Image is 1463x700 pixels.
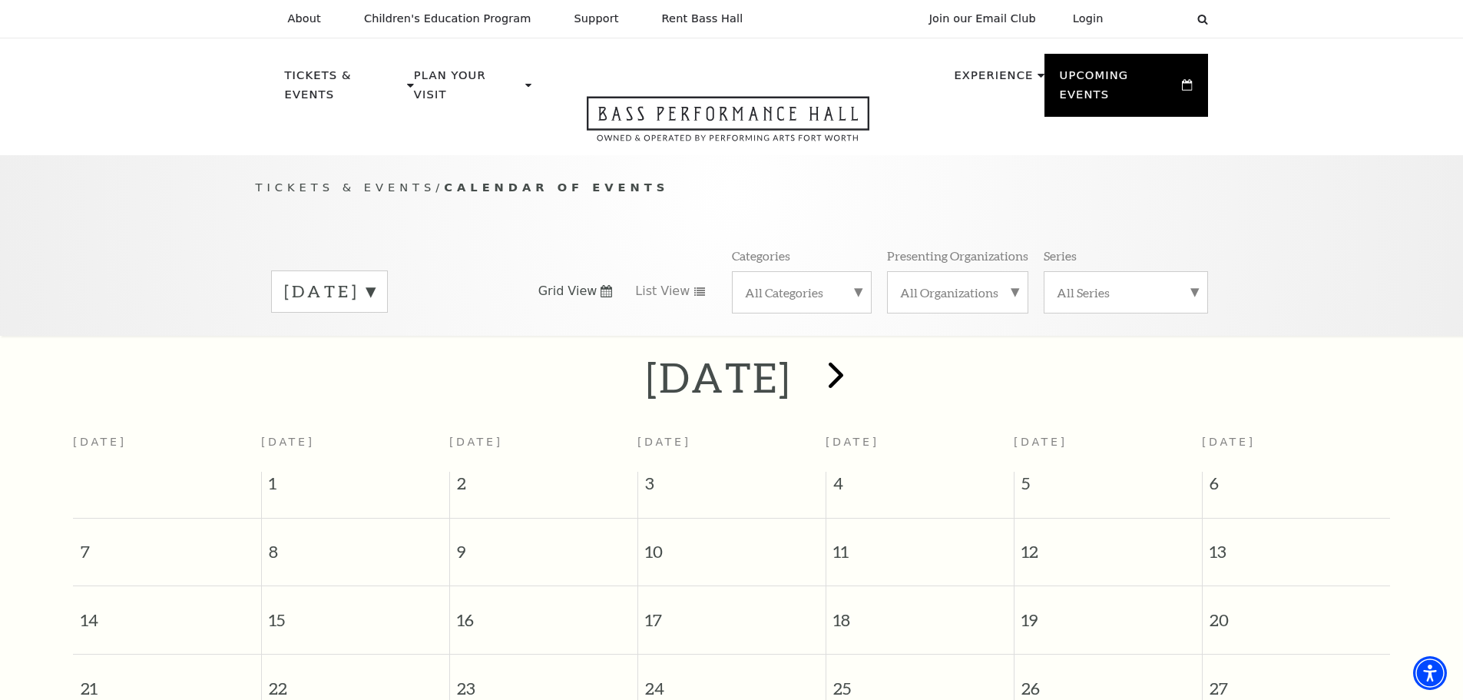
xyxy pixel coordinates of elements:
[256,178,1208,197] p: /
[1057,284,1195,300] label: All Series
[1060,66,1179,113] p: Upcoming Events
[887,247,1028,264] p: Presenting Organizations
[1015,586,1202,639] span: 19
[1015,472,1202,503] span: 5
[450,472,637,503] span: 2
[635,283,690,300] span: List View
[73,586,261,639] span: 14
[638,519,826,572] span: 10
[531,96,925,155] a: Open this option
[262,519,449,572] span: 8
[450,586,637,639] span: 16
[364,12,531,25] p: Children's Education Program
[285,66,404,113] p: Tickets & Events
[414,66,521,113] p: Plan Your Visit
[646,353,791,402] h2: [DATE]
[538,283,597,300] span: Grid View
[1203,586,1391,639] span: 20
[261,436,315,448] span: [DATE]
[637,436,691,448] span: [DATE]
[638,586,826,639] span: 17
[284,280,375,304] label: [DATE]
[1015,519,1202,572] span: 12
[826,436,879,448] span: [DATE]
[826,519,1014,572] span: 11
[256,181,436,194] span: Tickets & Events
[73,426,261,472] th: [DATE]
[662,12,743,25] p: Rent Bass Hall
[73,519,261,572] span: 7
[444,181,669,194] span: Calendar of Events
[1413,656,1447,690] div: Accessibility Menu
[1202,436,1256,448] span: [DATE]
[732,247,790,264] p: Categories
[262,586,449,639] span: 15
[574,12,619,25] p: Support
[1203,472,1391,503] span: 6
[806,350,862,405] button: next
[1203,519,1391,572] span: 13
[449,436,503,448] span: [DATE]
[745,284,859,300] label: All Categories
[826,472,1014,503] span: 4
[288,12,321,25] p: About
[1128,12,1183,26] select: Select:
[262,472,449,503] span: 1
[954,66,1033,94] p: Experience
[638,472,826,503] span: 3
[1014,436,1067,448] span: [DATE]
[900,284,1015,300] label: All Organizations
[450,519,637,572] span: 9
[826,586,1014,639] span: 18
[1044,247,1077,264] p: Series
